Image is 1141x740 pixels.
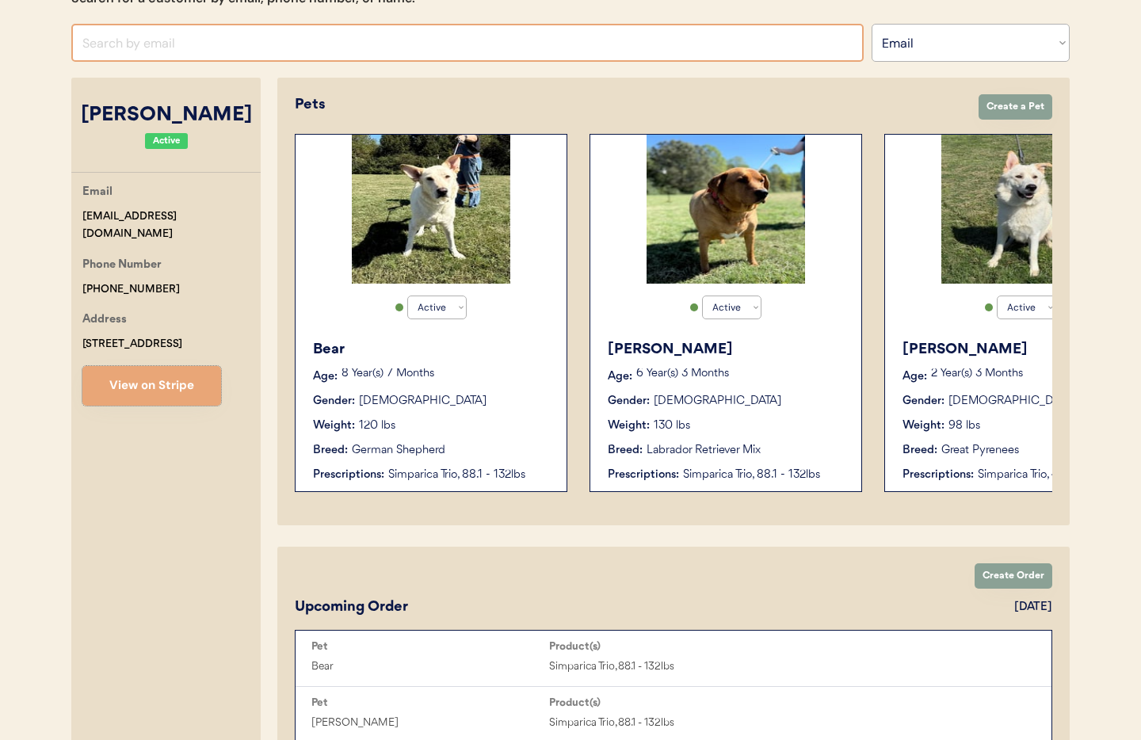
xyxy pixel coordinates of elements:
div: Simparica Trio, 88.1 - 132lbs [549,714,787,732]
div: Product(s) [549,640,787,653]
button: Create a Pet [979,94,1052,120]
div: Bear [311,658,549,676]
div: Weight: [902,418,944,434]
div: Gender: [608,393,650,410]
div: Simparica Trio, 88.1 - 132lbs [549,658,787,676]
div: Pet [311,640,549,653]
p: 8 Year(s) 7 Months [342,368,551,380]
div: Age: [313,368,338,385]
div: Breed: [313,442,348,459]
div: 130 lbs [654,418,690,434]
div: Pets [295,94,963,116]
div: [STREET_ADDRESS] [82,335,182,353]
div: Age: [902,368,927,385]
div: Bear [313,339,551,360]
div: Labrador Retriever Mix [647,442,761,459]
div: [DEMOGRAPHIC_DATA] [948,393,1076,410]
img: IMG_0807.jpeg [647,135,805,284]
div: Phone Number [82,256,162,276]
div: Prescriptions: [608,467,679,483]
div: Age: [608,368,632,385]
button: Create Order [975,563,1052,589]
div: Prescriptions: [313,467,384,483]
div: Email [82,183,113,203]
div: [DEMOGRAPHIC_DATA] [359,393,487,410]
div: Great Pyrenees [941,442,1019,459]
div: German Shepherd [352,442,445,459]
div: Upcoming Order [295,597,408,618]
div: Pet [311,696,549,709]
div: [PERSON_NAME] [311,714,549,732]
div: Simparica Trio, 88.1 - 132lbs [683,467,845,483]
div: Address [82,311,127,330]
div: [PERSON_NAME] [608,339,845,360]
img: IMG_0795.jpeg [941,135,1100,284]
div: Weight: [608,418,650,434]
div: Prescriptions: [902,467,974,483]
div: 120 lbs [359,418,395,434]
div: [DATE] [1014,599,1052,616]
div: Breed: [902,442,937,459]
div: [PHONE_NUMBER] [82,280,180,299]
button: View on Stripe [82,366,221,406]
p: 6 Year(s) 3 Months [636,368,845,380]
div: Product(s) [549,696,787,709]
p: 2 Year(s) 3 Months [931,368,1140,380]
div: Simparica Trio, 88.1 - 132lbs [388,467,551,483]
img: IMG_0800.jpeg [352,135,510,284]
div: [PERSON_NAME] [71,101,261,131]
div: [EMAIL_ADDRESS][DOMAIN_NAME] [82,208,261,244]
div: Breed: [608,442,643,459]
div: Weight: [313,418,355,434]
div: [DEMOGRAPHIC_DATA] [654,393,781,410]
div: Gender: [902,393,944,410]
div: Gender: [313,393,355,410]
input: Search by email [71,24,864,62]
div: [PERSON_NAME] [902,339,1140,360]
div: 98 lbs [948,418,980,434]
div: Simparica Trio, 44.1 - 88lbs [978,467,1140,483]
